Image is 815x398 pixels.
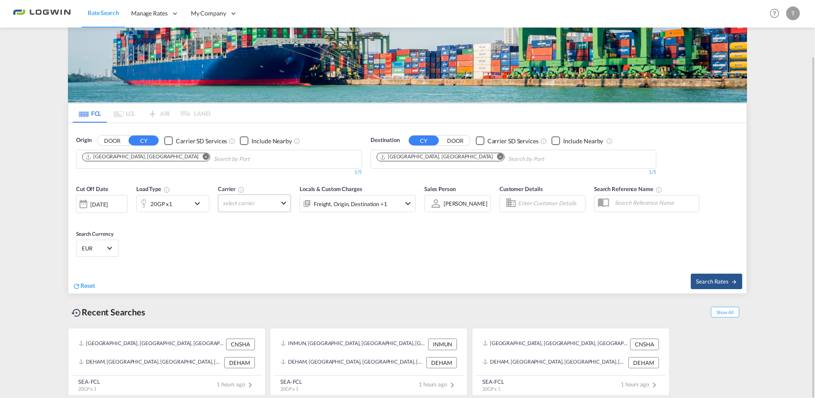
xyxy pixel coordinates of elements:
div: DEHAM, Hamburg, Germany, Western Europe, Europe [79,357,222,368]
span: Load Type [136,185,170,192]
md-datepicker: Select [76,212,83,223]
span: Cut Off Date [76,185,108,192]
div: 20GP x1 [150,198,172,210]
div: CNSHA, Shanghai, China, Greater China & Far East Asia, Asia Pacific [483,339,628,350]
md-icon: icon-chevron-right [649,380,659,390]
div: 1/5 [76,169,362,176]
span: 1 hours ago [419,381,457,388]
span: 20GP x 1 [482,386,500,392]
span: EUR [82,244,106,252]
div: Press delete to remove this chip. [380,153,495,160]
button: Search Ratesicon-arrow-right [691,274,742,289]
button: DOOR [97,136,127,146]
md-pagination-wrapper: Use the left and right arrow keys to navigate between tabs [73,104,210,123]
md-select: Select Currency: € EUREuro [81,242,114,254]
md-icon: Unchecked: Search for CY (Container Yard) services for all selected carriers.Checked : Search for... [229,138,236,145]
span: Origin [76,136,92,145]
button: DOOR [440,136,470,146]
div: Recent Searches [68,302,149,322]
div: OriginDOOR CY Checkbox No InkUnchecked: Search for CY (Container Yard) services for all selected ... [68,123,747,293]
recent-search-card: INMUN, [GEOGRAPHIC_DATA], [GEOGRAPHIC_DATA], [GEOGRAPHIC_DATA], [GEOGRAPHIC_DATA] INMUNDEHAM, [GE... [270,328,468,396]
md-tab-item: FCL [73,104,107,123]
md-checkbox: Checkbox No Ink [164,136,227,145]
input: Chips input. [214,152,295,166]
recent-search-card: [GEOGRAPHIC_DATA], [GEOGRAPHIC_DATA], [GEOGRAPHIC_DATA], [GEOGRAPHIC_DATA] & [GEOGRAPHIC_DATA], [... [68,328,266,396]
div: T [786,6,800,20]
div: SEA-FCL [280,378,302,386]
md-icon: icon-chevron-right [245,380,255,390]
div: 1/5 [371,169,656,176]
div: Hamburg, DEHAM [380,153,493,160]
div: DEHAM, Hamburg, Germany, Western Europe, Europe [483,357,626,368]
recent-search-card: [GEOGRAPHIC_DATA], [GEOGRAPHIC_DATA], [GEOGRAPHIC_DATA], [GEOGRAPHIC_DATA] & [GEOGRAPHIC_DATA], [... [472,328,670,396]
span: Show All [711,307,739,318]
div: icon-refreshReset [73,281,95,291]
md-icon: icon-chevron-down [192,198,207,209]
span: 20GP x 1 [280,386,298,392]
md-checkbox: Checkbox No Ink [476,136,539,145]
div: CNSHA, Shanghai, China, Greater China & Far East Asia, Asia Pacific [79,339,224,350]
md-icon: Your search will be saved by the below given name [656,186,662,193]
div: DEHAM, Hamburg, Germany, Western Europe, Europe [281,357,424,368]
div: Press delete to remove this chip. [85,153,200,160]
div: SEA-FCL [78,378,100,386]
div: [PERSON_NAME] [444,200,487,207]
div: DEHAM [426,357,457,368]
div: Freight Origin Destination Factory Stuffing [314,198,387,210]
div: INMUN, Mundra, India, Indian Subcontinent, Asia Pacific [281,339,426,350]
span: Manage Rates [131,9,168,18]
div: Shanghai, CNSHA [85,153,199,160]
md-icon: icon-arrow-right [731,279,737,285]
div: Carrier SD Services [176,137,227,145]
span: Search Reference Name [594,185,662,192]
span: Search Currency [76,231,113,237]
div: Include Nearby [563,137,604,145]
md-icon: icon-chevron-right [447,380,457,390]
span: My Company [191,9,226,18]
md-icon: icon-chevron-down [403,198,413,209]
div: Freight Origin Destination Factory Stuffingicon-chevron-down [300,195,416,212]
div: SEA-FCL [482,378,504,386]
md-icon: Unchecked: Search for CY (Container Yard) services for all selected carriers.Checked : Search for... [540,138,547,145]
span: Carrier [218,185,245,192]
span: Help [767,6,782,21]
md-checkbox: Checkbox No Ink [240,136,292,145]
button: Remove [197,153,210,162]
md-chips-wrap: Chips container. Use arrow keys to select chips. [375,150,593,166]
md-checkbox: Checkbox No Ink [552,136,604,145]
div: CNSHA [226,339,255,350]
button: CY [129,136,159,145]
span: Search Rates [696,278,737,285]
input: Search Reference Name [610,196,699,209]
div: CNSHA [630,339,659,350]
input: Enter Customer Details [518,197,582,210]
md-icon: icon-information-outline [163,186,170,193]
span: 1 hours ago [621,381,659,388]
span: Destination [371,136,400,145]
img: bc73a0e0d8c111efacd525e4c8ad7d32.png [13,4,71,23]
button: CY [409,136,439,145]
div: DEHAM [628,357,659,368]
span: Customer Details [499,185,543,192]
div: Help [767,6,786,22]
div: Include Nearby [251,137,292,145]
div: [DATE] [90,201,108,208]
md-icon: Unchecked: Ignores neighbouring ports when fetching rates.Checked : Includes neighbouring ports w... [294,138,300,145]
div: [DATE] [76,195,128,213]
md-icon: The selected Trucker/Carrierwill be displayed in the rate results If the rates are from another f... [238,186,245,193]
div: INMUN [428,339,457,350]
button: Remove [491,153,504,162]
span: 1 hours ago [217,381,255,388]
md-select: Sales Person: Tanja Grimm [443,197,488,210]
input: Chips input. [508,152,590,166]
div: 20GP x1icon-chevron-down [136,195,209,212]
md-chips-wrap: Chips container. Use arrow keys to select chips. [81,150,299,166]
span: 20GP x 1 [78,386,96,392]
div: DEHAM [224,357,255,368]
md-icon: icon-backup-restore [71,308,82,318]
md-icon: icon-refresh [73,282,80,290]
md-icon: Unchecked: Ignores neighbouring ports when fetching rates.Checked : Includes neighbouring ports w... [606,138,613,145]
span: Locals & Custom Charges [300,185,362,192]
span: Rate Search [88,9,119,16]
